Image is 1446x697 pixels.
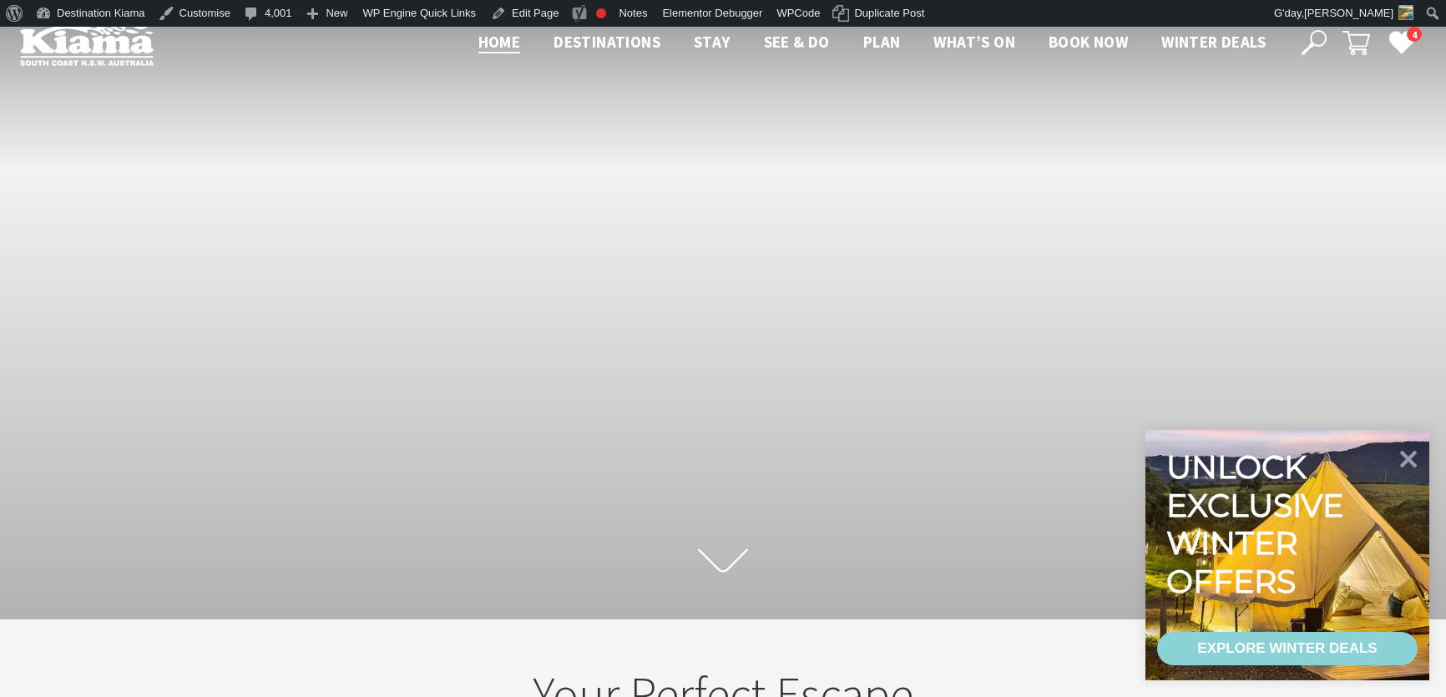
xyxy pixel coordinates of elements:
[20,20,154,66] img: Kiama Logo
[933,32,1015,52] span: What’s On
[462,29,1282,57] nav: Main Menu
[694,32,731,52] span: Stay
[478,32,521,52] span: Home
[1407,27,1422,43] span: 4
[1304,7,1393,19] span: [PERSON_NAME]
[1157,632,1418,665] a: EXPLORE WINTER DEALS
[1049,32,1128,52] span: Book now
[863,32,901,52] span: Plan
[1197,632,1377,665] div: EXPLORE WINTER DEALS
[596,8,606,18] div: Focus keyphrase not set
[1388,29,1413,54] a: 4
[764,32,830,52] span: See & Do
[1161,32,1266,52] span: Winter Deals
[554,32,660,52] span: Destinations
[1166,448,1351,600] div: Unlock exclusive winter offers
